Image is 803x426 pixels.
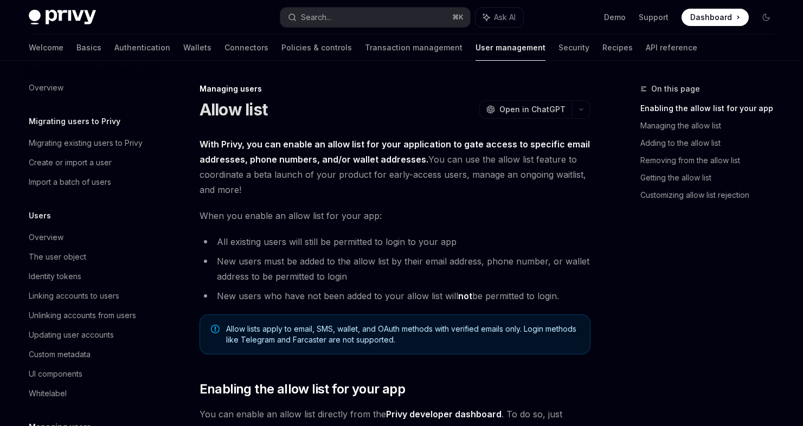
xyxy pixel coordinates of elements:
strong: With Privy, you can enable an allow list for your application to gate access to specific email ad... [200,139,590,165]
span: You can use the allow list feature to coordinate a beta launch of your product for early-access u... [200,137,590,197]
a: Import a batch of users [20,172,159,192]
div: Create or import a user [29,156,112,169]
a: Enabling the allow list for your app [640,100,783,117]
span: Dashboard [690,12,732,23]
h1: Allow list [200,100,268,119]
button: Toggle dark mode [757,9,775,26]
div: Search... [301,11,331,24]
a: API reference [646,35,697,61]
div: Import a batch of users [29,176,111,189]
a: Authentication [114,35,170,61]
a: Removing from the allow list [640,152,783,169]
div: Identity tokens [29,270,81,283]
a: Connectors [224,35,268,61]
a: User management [476,35,545,61]
a: Create or import a user [20,153,159,172]
a: Policies & controls [281,35,352,61]
a: Customizing allow list rejection [640,186,783,204]
a: Privy developer dashboard [386,409,502,420]
span: Open in ChatGPT [499,104,566,115]
span: Allow lists apply to email, SMS, wallet, and OAuth methods with verified emails only. Login metho... [226,324,579,345]
div: Updating user accounts [29,328,114,341]
div: Managing users [200,83,590,94]
div: Overview [29,231,63,244]
div: Unlinking accounts from users [29,309,136,322]
li: New users who have not been added to your allow list will be permitted to login. [200,288,590,304]
span: When you enable an allow list for your app: [200,208,590,223]
a: UI components [20,364,159,384]
div: UI components [29,367,82,380]
li: All existing users will still be permitted to login to your app [200,234,590,249]
button: Search...⌘K [280,8,470,27]
div: The user object [29,250,86,263]
a: Getting the allow list [640,169,783,186]
a: Transaction management [365,35,462,61]
span: On this page [651,82,700,95]
span: Ask AI [494,12,516,23]
a: Unlinking accounts from users [20,306,159,325]
a: Welcome [29,35,63,61]
a: Adding to the allow list [640,134,783,152]
img: dark logo [29,10,96,25]
a: Custom metadata [20,345,159,364]
a: Security [558,35,589,61]
a: Updating user accounts [20,325,159,345]
div: Linking accounts to users [29,289,119,302]
div: Migrating existing users to Privy [29,137,143,150]
a: Linking accounts to users [20,286,159,306]
a: Overview [20,228,159,247]
a: Support [639,12,669,23]
button: Open in ChatGPT [479,100,572,119]
a: Migrating existing users to Privy [20,133,159,153]
span: ⌘ K [452,13,464,22]
a: Demo [604,12,626,23]
div: Custom metadata [29,348,91,361]
a: Managing the allow list [640,117,783,134]
a: Dashboard [682,9,749,26]
a: The user object [20,247,159,267]
span: Enabling the allow list for your app [200,380,405,398]
a: Basics [76,35,101,61]
div: Whitelabel [29,387,67,400]
h5: Migrating users to Privy [29,115,120,128]
div: Overview [29,81,63,94]
svg: Note [211,325,220,333]
button: Ask AI [476,8,523,27]
li: New users must be added to the allow list by their email address, phone number, or wallet address... [200,254,590,284]
a: Recipes [602,35,633,61]
strong: not [458,291,472,301]
a: Identity tokens [20,267,159,286]
h5: Users [29,209,51,222]
a: Overview [20,78,159,98]
a: Wallets [183,35,211,61]
a: Whitelabel [20,384,159,403]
